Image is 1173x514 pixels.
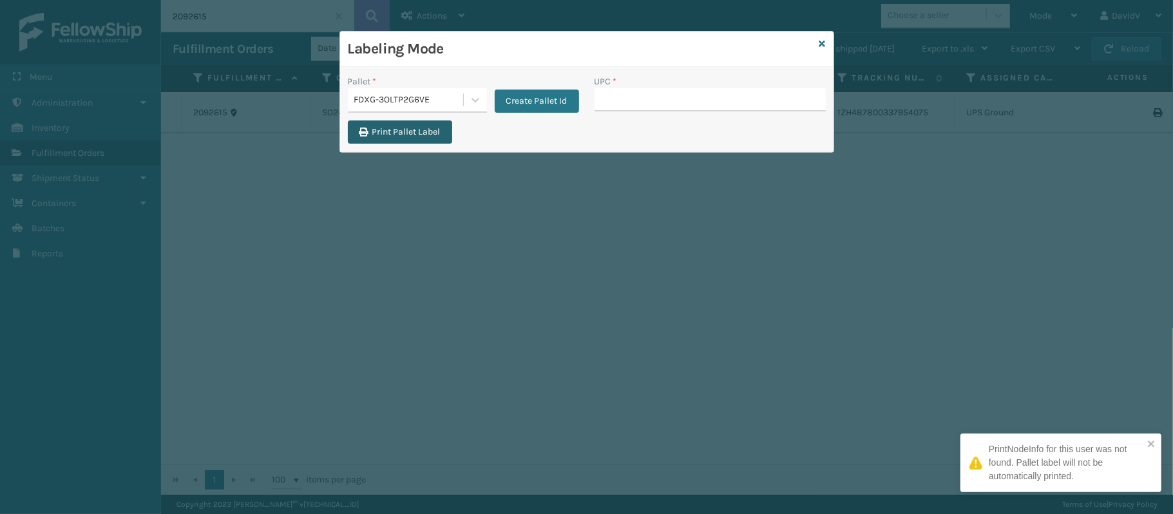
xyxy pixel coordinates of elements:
[1147,439,1156,451] button: close
[348,75,377,88] label: Pallet
[595,75,617,88] label: UPC
[989,443,1143,483] div: PrintNodeInfo for this user was not found. Pallet label will not be automatically printed.
[354,93,464,107] div: FDXG-3OLTP2G6VE
[495,90,579,113] button: Create Pallet Id
[348,120,452,144] button: Print Pallet Label
[348,39,814,59] h3: Labeling Mode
